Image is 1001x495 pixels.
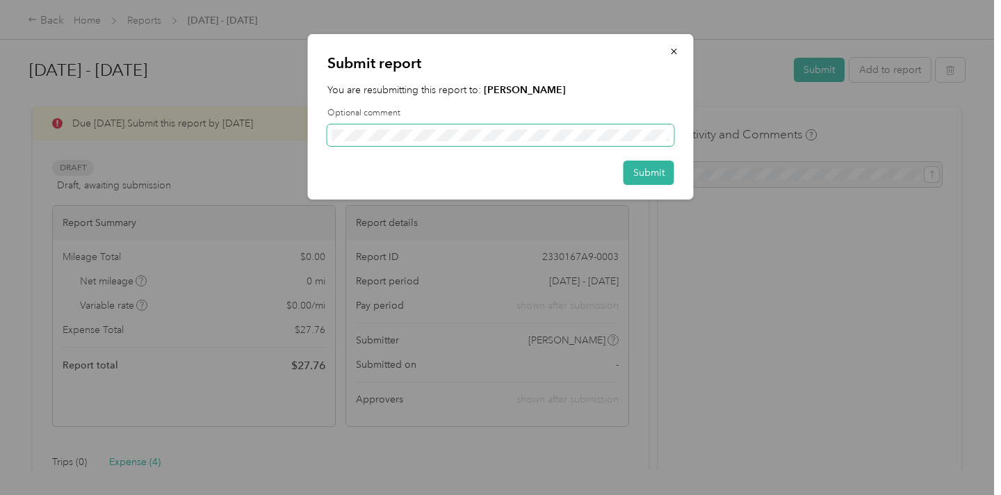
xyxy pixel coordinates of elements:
p: You are resubmitting this report to: [327,83,674,97]
button: Submit [624,161,674,185]
p: Submit report [327,54,674,73]
strong: [PERSON_NAME] [484,84,566,96]
iframe: Everlance-gr Chat Button Frame [923,417,1001,495]
label: Optional comment [327,107,674,120]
